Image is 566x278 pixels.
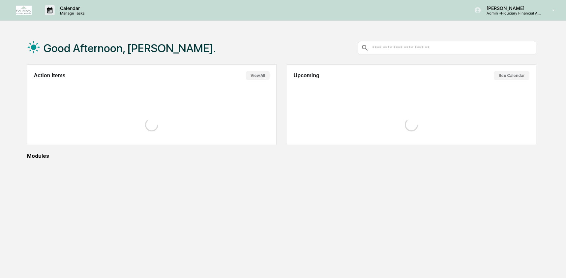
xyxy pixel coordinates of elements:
[34,73,66,79] h2: Action Items
[494,71,529,80] button: See Calendar
[55,11,88,16] p: Manage Tasks
[55,5,88,11] p: Calendar
[246,71,270,80] button: View All
[294,73,319,79] h2: Upcoming
[481,11,543,16] p: Admin • Fiduciary Financial Advisors
[481,5,543,11] p: [PERSON_NAME]
[27,153,536,159] div: Modules
[16,6,32,15] img: logo
[44,42,216,55] h1: Good Afternoon, [PERSON_NAME].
